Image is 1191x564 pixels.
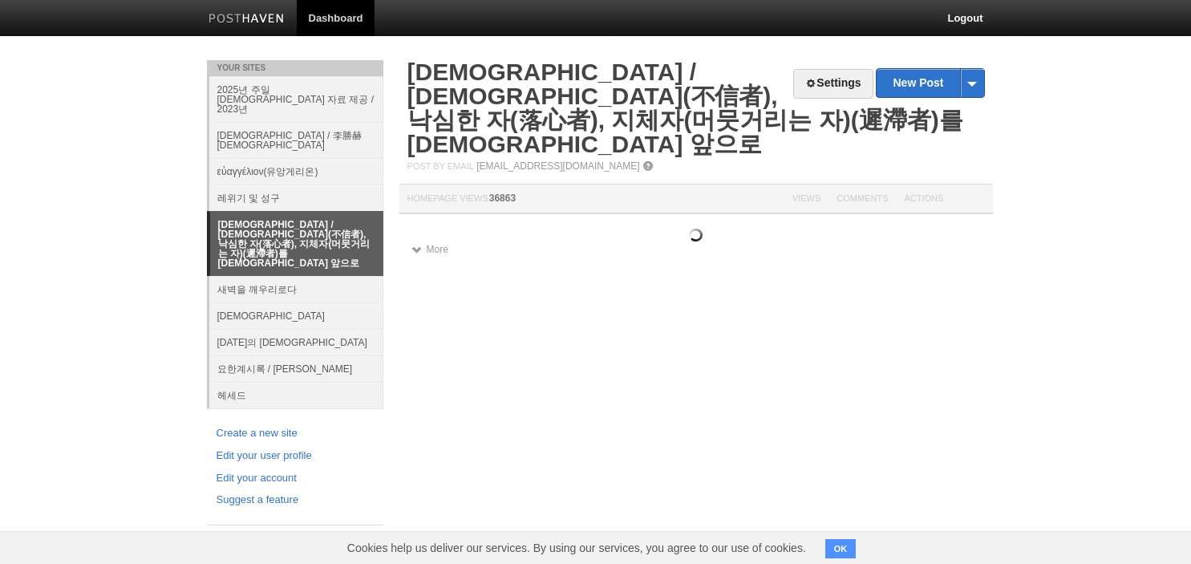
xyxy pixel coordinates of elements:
[209,329,383,355] a: [DATE]의 [DEMOGRAPHIC_DATA]
[897,185,993,214] th: Actions
[209,382,383,408] a: 헤세드
[784,185,828,214] th: Views
[209,185,383,211] a: 레위기 및 성구
[476,160,639,172] a: [EMAIL_ADDRESS][DOMAIN_NAME]
[209,355,383,382] a: 요한계시록 / [PERSON_NAME]
[689,229,703,241] img: loading.gif
[793,69,873,99] a: Settings
[828,185,896,214] th: Comments
[217,448,374,465] a: Edit your user profile
[209,76,383,122] a: 2025년 주일 [DEMOGRAPHIC_DATA] 자료 제공 / 2023년
[217,492,374,509] a: Suggest a feature
[209,158,383,185] a: εὐαγγέλιον(유앙게리온)
[209,122,383,158] a: [DEMOGRAPHIC_DATA] / 李勝赫[DEMOGRAPHIC_DATA]
[209,14,285,26] img: Posthaven-bar
[411,244,448,255] a: More
[877,69,983,97] a: New Post
[217,470,374,487] a: Edit your account
[407,59,963,157] a: [DEMOGRAPHIC_DATA] / [DEMOGRAPHIC_DATA](不信者), 낙심한 자(落心者), 지체자(머뭇거리는 자)(遲滯者)를 [DEMOGRAPHIC_DATA] 앞으로
[217,425,374,442] a: Create a new site
[489,193,516,204] span: 36863
[407,161,474,171] span: Post by Email
[207,60,383,76] li: Your Sites
[331,532,822,564] span: Cookies help us deliver our services. By using our services, you agree to our use of cookies.
[825,539,857,558] button: OK
[209,302,383,329] a: [DEMOGRAPHIC_DATA]
[209,276,383,302] a: 새벽을 깨우리로다
[210,212,383,276] a: [DEMOGRAPHIC_DATA] / [DEMOGRAPHIC_DATA](不信者), 낙심한 자(落心者), 지체자(머뭇거리는 자)(遲滯者)를 [DEMOGRAPHIC_DATA] 앞으로
[399,185,784,214] th: Homepage Views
